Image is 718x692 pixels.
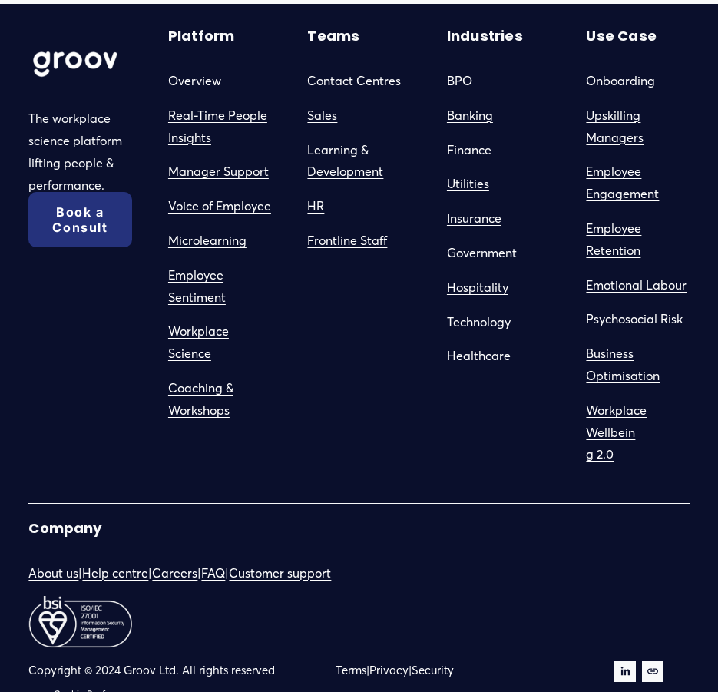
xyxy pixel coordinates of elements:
[201,562,225,584] a: FAQ
[152,562,197,584] a: Careers
[307,230,387,252] a: Frontline Staff
[28,108,131,196] p: The workplace science platform lifting people & performance.
[447,345,511,367] a: Healthcare
[168,70,221,92] a: Overview
[28,518,102,538] strong: Company
[168,26,234,45] strong: Platform
[586,161,689,205] a: Employee Engagement
[229,562,331,584] a: Customer support
[447,26,523,45] strong: Industries
[28,661,355,681] p: Copyright © 2024 Groov Ltd. All rights reserved
[447,242,517,264] a: Government
[168,230,247,252] a: Microlearning
[447,276,508,299] a: Hospitality
[82,562,148,584] a: Help centre
[168,320,271,365] a: Workplace Science
[412,661,454,681] a: Security
[447,207,501,230] a: Insurance
[447,311,511,333] a: Technology
[168,264,271,309] a: Employee Sentiment
[336,661,550,681] p: | |
[307,70,401,92] a: Contact Centres
[369,661,409,681] a: Privacy
[307,104,337,127] a: Sales
[168,195,271,217] a: Voice of Employee
[307,26,359,45] strong: Teams
[336,661,366,681] a: Terms
[168,377,271,422] a: Coaching & Workshops
[586,70,655,92] a: Onboarding
[642,661,663,682] a: URL
[447,104,493,127] a: Banking
[168,161,269,183] a: Manager Support
[28,562,78,584] a: About us
[307,195,324,217] a: HR
[586,217,689,262] a: Employee Retention
[168,104,271,149] a: Real-Time People Insights
[586,399,689,444] a: Workplace Wellbein
[614,661,636,682] a: LinkedIn
[28,192,131,247] a: Book a Consult
[447,173,489,195] a: Utilities
[586,26,656,45] strong: Use Case
[586,443,614,465] a: g 2.0
[586,104,689,149] a: Upskilling Managers
[447,139,491,161] a: Finance
[447,70,472,92] a: BPO
[307,139,410,184] a: Learning & Development
[28,562,355,584] p: | | | |
[586,343,689,387] a: Business Optimisation
[586,274,687,296] a: Emotional Labour
[586,308,683,330] a: Psychosocial Risk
